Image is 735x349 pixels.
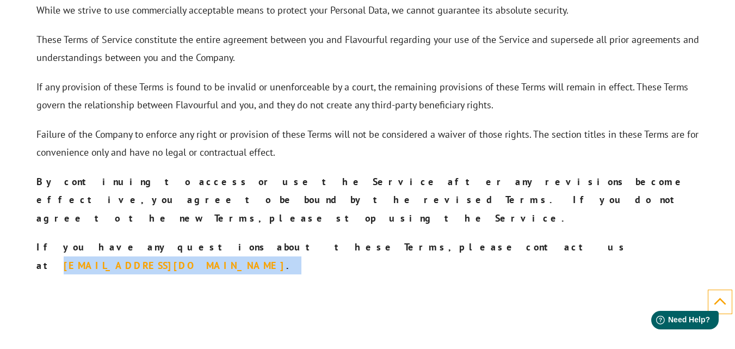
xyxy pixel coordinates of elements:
[36,175,690,224] strong: By continuing to access or use the Service after any revisions become effective, you agree to be ...
[36,78,699,114] p: If any provision of these Terms is found to be invalid or unenforceable by a court, the remaining...
[36,125,699,162] p: Failure of the Company to enforce any right or provision of these Terms will not be considered a ...
[64,259,286,272] a: [EMAIL_ADDRESS][DOMAIN_NAME]
[36,241,628,271] strong: If you have any questions about these Terms, please contact us at .
[36,30,699,67] p: These Terms of Service constitute the entire agreement between you and Flavourful regarding your ...
[638,307,723,337] iframe: Help widget launcher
